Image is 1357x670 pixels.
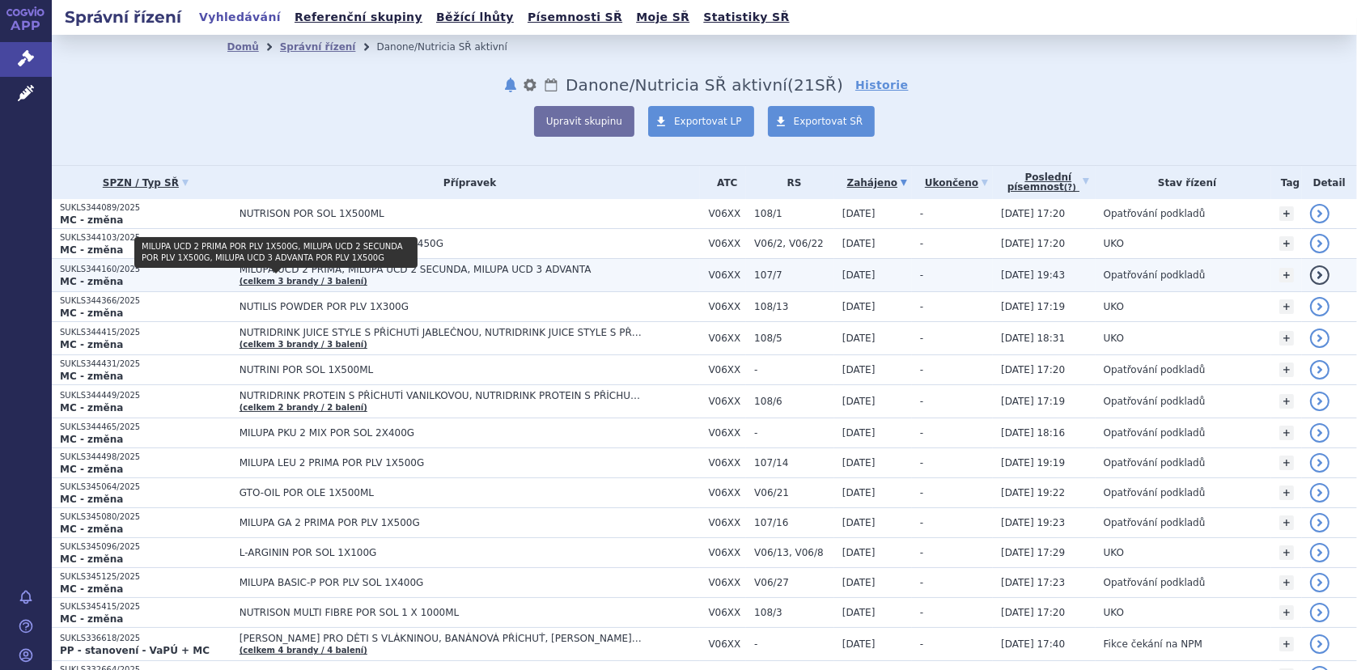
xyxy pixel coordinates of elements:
[240,403,367,412] a: (celkem 2 brandy / 2 balení)
[60,553,123,565] strong: MC - změna
[227,41,259,53] a: Domů
[920,427,923,439] span: -
[60,434,123,445] strong: MC - změna
[708,517,746,528] span: V06XX
[1279,515,1294,530] a: +
[708,427,746,439] span: V06XX
[1310,265,1329,285] a: detail
[1279,575,1294,590] a: +
[566,75,787,95] span: Danone/Nutricia SŘ aktivní
[1279,637,1294,651] a: +
[1310,453,1329,473] a: detail
[1104,487,1206,498] span: Opatřování podkladů
[842,607,876,618] span: [DATE]
[1279,426,1294,440] a: +
[708,333,746,344] span: V06XX
[60,583,123,595] strong: MC - změna
[231,166,701,199] th: Přípravek
[60,633,231,644] p: SUKLS336618/2025
[1310,603,1329,622] a: detail
[60,452,231,463] p: SUKLS344498/2025
[754,364,834,375] span: -
[60,327,231,338] p: SUKLS344415/2025
[708,607,746,618] span: V06XX
[920,269,923,281] span: -
[240,607,644,618] span: NUTRISON MULTI FIBRE POR SOL 1 X 1000ML
[842,457,876,469] span: [DATE]
[842,238,876,249] span: [DATE]
[1279,363,1294,377] a: +
[708,487,746,498] span: V06XX
[920,172,993,194] a: Ukončeno
[708,547,746,558] span: V06XX
[60,390,231,401] p: SUKLS344449/2025
[431,6,519,28] a: Běžící lhůty
[60,571,231,583] p: SUKLS345125/2025
[842,487,876,498] span: [DATE]
[1104,638,1202,650] span: Fikce čekání na NPM
[240,301,644,312] span: NUTILIS POWDER POR PLV 1X300G
[60,645,210,656] strong: PP - stanovení - VaPÚ + MC
[1104,547,1124,558] span: UKO
[842,208,876,219] span: [DATE]
[1310,483,1329,502] a: detail
[920,487,923,498] span: -
[920,547,923,558] span: -
[60,232,231,244] p: SUKLS344103/2025
[842,396,876,407] span: [DATE]
[1001,547,1065,558] span: [DATE] 17:29
[1310,329,1329,348] a: detail
[1310,392,1329,411] a: detail
[842,547,876,558] span: [DATE]
[1104,364,1206,375] span: Opatřování podkladů
[648,106,754,137] a: Exportovat LP
[754,607,834,618] span: 108/3
[194,6,286,28] a: Vyhledávání
[1310,360,1329,380] a: detail
[1310,234,1329,253] a: detail
[754,396,834,407] span: 108/6
[1310,513,1329,532] a: detail
[842,427,876,439] span: [DATE]
[1001,238,1065,249] span: [DATE] 17:20
[920,457,923,469] span: -
[1104,457,1206,469] span: Opatřování podkladů
[1104,607,1124,618] span: UKO
[240,646,367,655] a: (celkem 4 brandy / 4 balení)
[543,75,559,95] a: Lhůty
[60,202,231,214] p: SUKLS344089/2025
[1001,517,1065,528] span: [DATE] 19:23
[1310,204,1329,223] a: detail
[1001,427,1065,439] span: [DATE] 18:16
[1279,456,1294,470] a: +
[787,75,843,95] span: ( SŘ)
[240,633,644,644] span: [PERSON_NAME] PRO DĚTI S VLÁKNINOU, BANÁNOVÁ PŘÍCHUŤ, [PERSON_NAME] PRO DĚTI S VLÁKNINOU, JAHODOV...
[708,208,746,219] span: V06XX
[280,41,356,53] a: Správní řízení
[1279,299,1294,314] a: +
[1279,331,1294,346] a: +
[1001,333,1065,344] span: [DATE] 18:31
[240,427,644,439] span: MILUPA PKU 2 MIX POR SOL 2X400G
[240,457,644,469] span: MILUPA LEU 2 PRIMA POR PLV 1X500G
[674,116,742,127] span: Exportovat LP
[60,464,123,475] strong: MC - změna
[240,238,644,249] span: CHOLESTEROL MODULE POR SOL 1X450G
[240,340,367,349] a: (celkem 3 brandy / 3 balení)
[708,301,746,312] span: V06XX
[1104,301,1124,312] span: UKO
[842,577,876,588] span: [DATE]
[754,517,834,528] span: 107/16
[754,577,834,588] span: V06/27
[1279,605,1294,620] a: +
[60,276,123,287] strong: MC - změna
[60,244,123,256] strong: MC - změna
[60,524,123,535] strong: MC - změna
[1001,208,1065,219] span: [DATE] 17:20
[842,333,876,344] span: [DATE]
[842,301,876,312] span: [DATE]
[754,487,834,498] span: V06/21
[754,301,834,312] span: 108/13
[240,577,644,588] span: MILUPA BASIC-P POR PLV SOL 1X400G
[842,364,876,375] span: [DATE]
